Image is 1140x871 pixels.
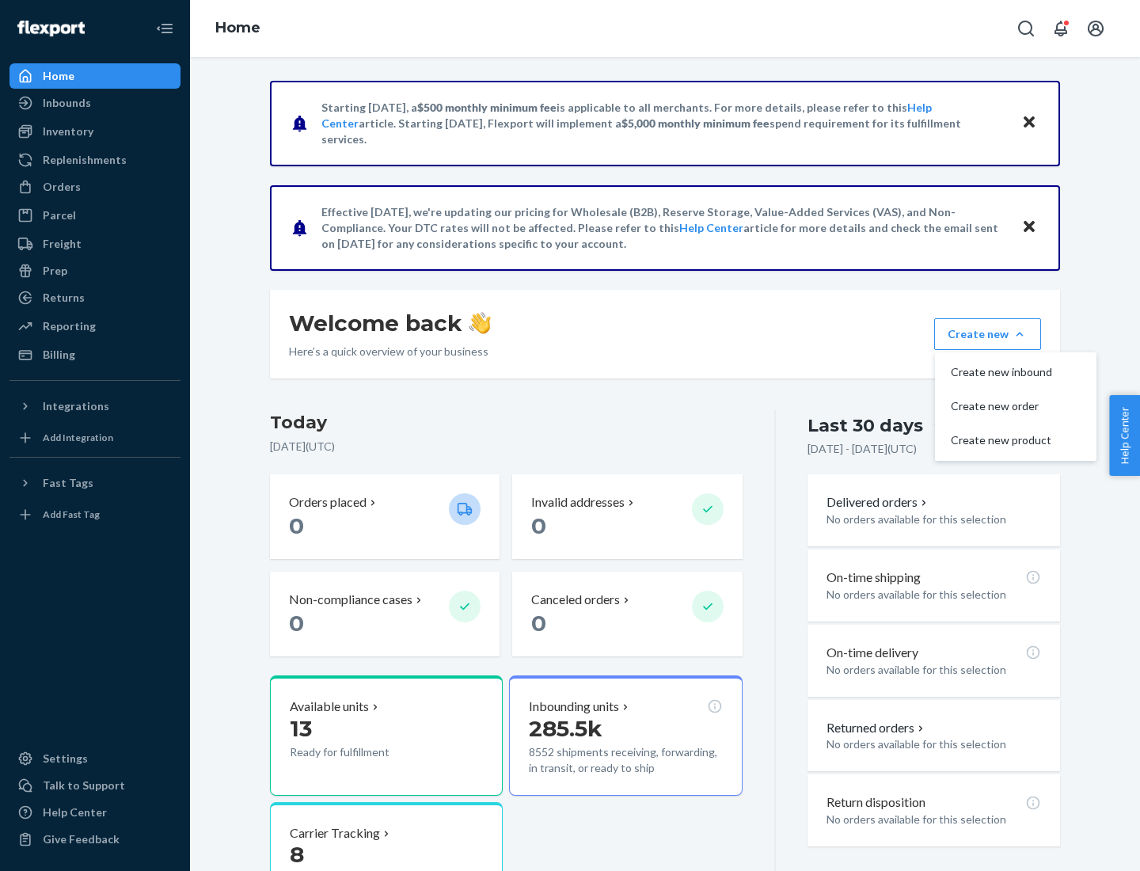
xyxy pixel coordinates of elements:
[9,231,180,257] a: Freight
[43,475,93,491] div: Fast Tags
[9,746,180,771] a: Settings
[149,13,180,44] button: Close Navigation
[43,398,109,414] div: Integrations
[290,824,380,842] p: Carrier Tracking
[289,309,491,337] h1: Welcome back
[531,512,546,539] span: 0
[1019,112,1039,135] button: Close
[43,207,76,223] div: Parcel
[289,344,491,359] p: Here’s a quick overview of your business
[938,356,1093,390] button: Create new inbound
[43,95,91,111] div: Inbounds
[529,715,602,742] span: 285.5k
[1010,13,1042,44] button: Open Search Box
[290,715,312,742] span: 13
[826,719,927,737] button: Returned orders
[509,675,742,796] button: Inbounding units285.5k8552 shipments receiving, forwarding, in transit, or ready to ship
[531,493,625,512] p: Invalid addresses
[270,572,500,656] button: Non-compliance cases 0
[43,751,88,766] div: Settings
[9,63,180,89] a: Home
[679,221,743,234] a: Help Center
[270,474,500,559] button: Orders placed 0
[826,569,921,587] p: On-time shipping
[934,318,1041,350] button: Create newCreate new inboundCreate new orderCreate new product
[270,439,743,455] p: [DATE] ( UTC )
[512,474,742,559] button: Invalid addresses 0
[529,698,619,716] p: Inbounding units
[469,312,491,334] img: hand-wave emoji
[807,413,923,438] div: Last 30 days
[9,90,180,116] a: Inbounds
[43,179,81,195] div: Orders
[215,19,260,36] a: Home
[43,318,96,334] div: Reporting
[9,203,180,228] a: Parcel
[826,736,1041,752] p: No orders available for this selection
[9,425,180,451] a: Add Integration
[938,424,1093,458] button: Create new product
[951,401,1052,412] span: Create new order
[289,493,367,512] p: Orders placed
[43,431,113,444] div: Add Integration
[289,591,412,609] p: Non-compliance cases
[9,394,180,419] button: Integrations
[529,744,722,776] p: 8552 shipments receiving, forwarding, in transit, or ready to ship
[43,804,107,820] div: Help Center
[1109,395,1140,476] button: Help Center
[9,285,180,310] a: Returns
[1019,216,1039,239] button: Close
[9,342,180,367] a: Billing
[289,512,304,539] span: 0
[43,347,75,363] div: Billing
[270,675,503,796] button: Available units13Ready for fulfillment
[203,6,273,51] ol: breadcrumbs
[9,502,180,527] a: Add Fast Tag
[826,493,930,512] button: Delivered orders
[9,800,180,825] a: Help Center
[43,263,67,279] div: Prep
[290,698,369,716] p: Available units
[417,101,557,114] span: $500 monthly minimum fee
[43,236,82,252] div: Freight
[826,512,1041,527] p: No orders available for this selection
[531,610,546,637] span: 0
[951,367,1052,378] span: Create new inbound
[826,644,918,662] p: On-time delivery
[9,827,180,852] button: Give Feedback
[807,441,917,457] p: [DATE] - [DATE] ( UTC )
[321,204,1006,252] p: Effective [DATE], we're updating our pricing for Wholesale (B2B), Reserve Storage, Value-Added Se...
[512,572,742,656] button: Canceled orders 0
[1045,13,1077,44] button: Open notifications
[290,841,304,868] span: 8
[621,116,769,130] span: $5,000 monthly minimum fee
[951,435,1052,446] span: Create new product
[1080,13,1111,44] button: Open account menu
[9,174,180,200] a: Orders
[289,610,304,637] span: 0
[9,470,180,496] button: Fast Tags
[9,314,180,339] a: Reporting
[43,124,93,139] div: Inventory
[43,290,85,306] div: Returns
[43,778,125,793] div: Talk to Support
[43,508,100,521] div: Add Fast Tag
[9,119,180,144] a: Inventory
[9,773,180,798] a: Talk to Support
[43,68,74,84] div: Home
[9,258,180,283] a: Prep
[290,744,436,760] p: Ready for fulfillment
[9,147,180,173] a: Replenishments
[826,662,1041,678] p: No orders available for this selection
[270,410,743,435] h3: Today
[826,812,1041,827] p: No orders available for this selection
[938,390,1093,424] button: Create new order
[43,152,127,168] div: Replenishments
[826,793,925,812] p: Return disposition
[321,100,1006,147] p: Starting [DATE], a is applicable to all merchants. For more details, please refer to this article...
[826,587,1041,603] p: No orders available for this selection
[43,831,120,847] div: Give Feedback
